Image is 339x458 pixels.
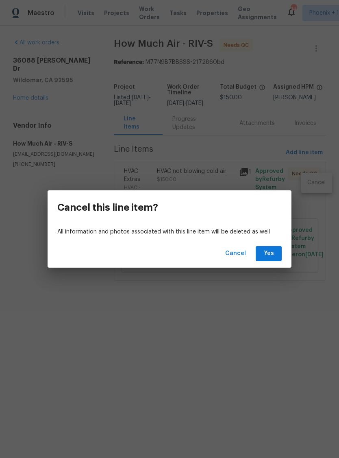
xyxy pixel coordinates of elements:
[225,249,246,259] span: Cancel
[222,246,249,261] button: Cancel
[57,202,158,213] h3: Cancel this line item?
[57,228,282,236] p: All information and photos associated with this line item will be deleted as well
[256,246,282,261] button: Yes
[262,249,275,259] span: Yes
